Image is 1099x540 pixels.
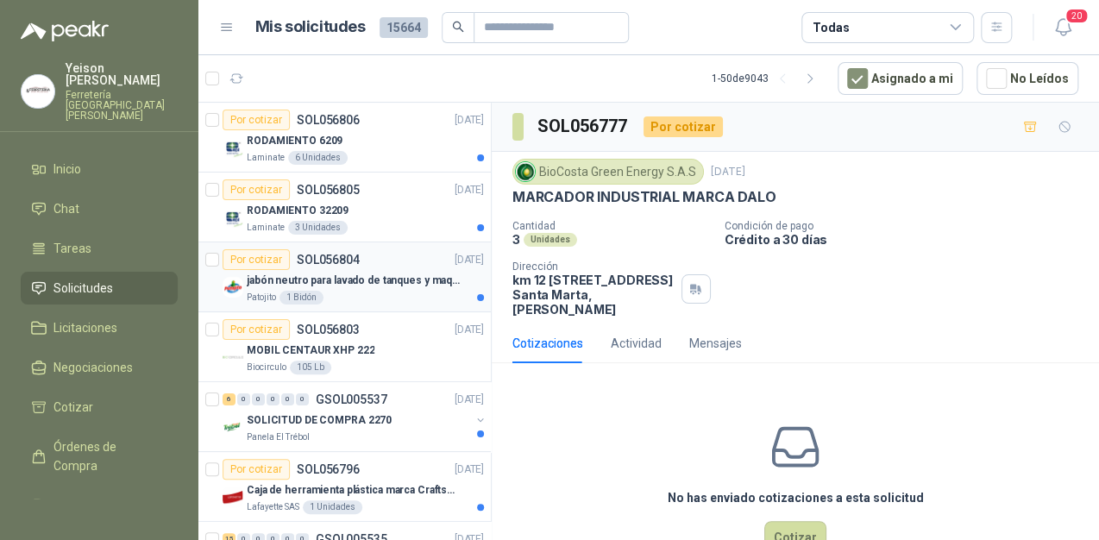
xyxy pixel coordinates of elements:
[223,179,290,200] div: Por cotizar
[198,242,491,312] a: Por cotizarSOL056804[DATE] Company Logojabón neutro para lavado de tanques y maquinas.Patojito1 B...
[255,15,366,40] h1: Mis solicitudes
[452,21,464,33] span: search
[1064,8,1089,24] span: 20
[297,323,360,336] p: SOL056803
[512,159,704,185] div: BioCosta Green Energy S.A.S
[21,21,109,41] img: Logo peakr
[813,18,849,37] div: Todas
[711,164,745,180] p: [DATE]
[21,311,178,344] a: Licitaciones
[247,151,285,165] p: Laminate
[53,279,113,298] span: Solicitudes
[297,463,360,475] p: SOL056796
[198,312,491,382] a: Por cotizarSOL056803[DATE] Company LogoMOBIL CENTAUR XHP 222Biocirculo105 Lb
[247,273,462,289] p: jabón neutro para lavado de tanques y maquinas.
[512,334,583,353] div: Cotizaciones
[53,239,91,258] span: Tareas
[252,393,265,405] div: 0
[288,221,348,235] div: 3 Unidades
[712,65,824,92] div: 1 - 50 de 9043
[223,459,290,480] div: Por cotizar
[668,488,924,507] h3: No has enviado cotizaciones a esta solicitud
[689,334,742,353] div: Mensajes
[21,153,178,185] a: Inicio
[297,114,360,126] p: SOL056806
[512,232,520,247] p: 3
[237,393,250,405] div: 0
[21,192,178,225] a: Chat
[247,361,286,374] p: Biocirculo
[516,162,535,181] img: Company Logo
[537,113,630,140] h3: SOL056777
[21,272,178,305] a: Solicitudes
[247,291,276,305] p: Patojito
[198,103,491,173] a: Por cotizarSOL056806[DATE] Company LogoRODAMIENTO 6209Laminate6 Unidades
[455,112,484,129] p: [DATE]
[455,322,484,338] p: [DATE]
[524,233,577,247] div: Unidades
[644,116,723,137] div: Por cotizar
[512,188,776,206] p: MARCADOR INDUSTRIAL MARCA DALO
[380,17,428,38] span: 15664
[21,232,178,265] a: Tareas
[53,160,81,179] span: Inicio
[53,398,93,417] span: Cotizar
[21,391,178,424] a: Cotizar
[53,437,161,475] span: Órdenes de Compra
[247,412,392,429] p: SOLICITUD DE COMPRA 2270
[455,252,484,268] p: [DATE]
[223,487,243,507] img: Company Logo
[297,254,360,266] p: SOL056804
[247,203,349,219] p: RODAMIENTO 32209
[512,220,711,232] p: Cantidad
[279,291,323,305] div: 1 Bidón
[1047,12,1078,43] button: 20
[247,482,462,499] p: Caja de herramienta plástica marca Craftsman de 26 pulgadas color rojo y nego
[297,184,360,196] p: SOL056805
[455,182,484,198] p: [DATE]
[198,173,491,242] a: Por cotizarSOL056805[DATE] Company LogoRODAMIENTO 32209Laminate3 Unidades
[223,249,290,270] div: Por cotizar
[53,199,79,218] span: Chat
[512,273,675,317] p: km 12 [STREET_ADDRESS] Santa Marta , [PERSON_NAME]
[455,392,484,408] p: [DATE]
[53,496,117,515] span: Remisiones
[247,430,310,444] p: Panela El Trébol
[223,389,487,444] a: 6 0 0 0 0 0 GSOL005537[DATE] Company LogoSOLICITUD DE COMPRA 2270Panela El Trébol
[725,232,1092,247] p: Crédito a 30 días
[281,393,294,405] div: 0
[316,393,387,405] p: GSOL005537
[66,62,178,86] p: Yeison [PERSON_NAME]
[838,62,963,95] button: Asignado a mi
[290,361,331,374] div: 105 Lb
[296,393,309,405] div: 0
[247,500,299,514] p: Lafayette SAS
[198,452,491,522] a: Por cotizarSOL056796[DATE] Company LogoCaja de herramienta plástica marca Craftsman de 26 pulgada...
[21,489,178,522] a: Remisiones
[223,277,243,298] img: Company Logo
[21,351,178,384] a: Negociaciones
[725,220,1092,232] p: Condición de pago
[977,62,1078,95] button: No Leídos
[512,261,675,273] p: Dirección
[288,151,348,165] div: 6 Unidades
[223,207,243,228] img: Company Logo
[223,137,243,158] img: Company Logo
[22,75,54,108] img: Company Logo
[611,334,662,353] div: Actividad
[223,347,243,367] img: Company Logo
[247,221,285,235] p: Laminate
[303,500,362,514] div: 1 Unidades
[247,342,374,359] p: MOBIL CENTAUR XHP 222
[247,133,342,149] p: RODAMIENTO 6209
[53,318,117,337] span: Licitaciones
[66,90,178,121] p: Ferretería [GEOGRAPHIC_DATA][PERSON_NAME]
[21,430,178,482] a: Órdenes de Compra
[223,319,290,340] div: Por cotizar
[223,393,235,405] div: 6
[223,110,290,130] div: Por cotizar
[267,393,279,405] div: 0
[53,358,133,377] span: Negociaciones
[223,417,243,437] img: Company Logo
[455,462,484,478] p: [DATE]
